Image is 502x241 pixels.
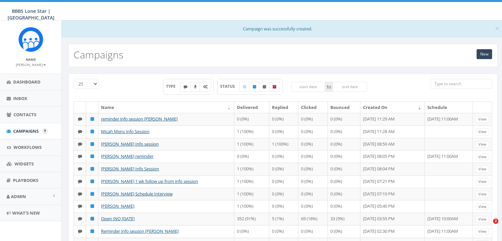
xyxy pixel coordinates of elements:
td: [DATE] 05:40 PM [360,200,425,213]
td: 0 (0%) [269,225,299,238]
label: Unpublished [259,82,270,92]
td: 0 (0%) [328,175,360,188]
a: View [476,228,489,235]
button: Close [495,25,499,32]
th: Schedule [425,102,473,113]
th: Created On: activate to sort column ascending [360,102,425,113]
td: 1 (100%) [234,138,269,151]
a: View [476,203,489,210]
td: 0 (0%) [298,175,328,188]
i: Published [253,85,256,89]
i: Published [90,192,94,196]
a: [PERSON_NAME] [101,203,134,209]
td: 0 (0%) [328,138,360,151]
th: Replied [269,102,299,113]
td: 1 (100%) [234,175,269,188]
td: [DATE] 11:28 AM [360,125,425,138]
i: Text SMS [78,154,82,158]
td: [DATE] 08:59 AM [360,138,425,151]
td: 0 (0%) [328,150,360,163]
i: Text SMS [78,229,82,233]
label: Draft [239,82,250,92]
span: to [325,82,333,92]
i: Text SMS [78,179,82,184]
a: View [476,178,489,185]
a: View [476,141,489,148]
a: Open INQ [DATE] [101,216,135,222]
td: 0 (0%) [298,225,328,238]
iframe: Intercom live chat [480,219,495,234]
i: Draft [243,85,246,89]
a: Reminder info session [PERSON_NAME] [101,228,179,234]
a: View [476,166,489,173]
td: [DATE] 11:00AM [425,113,473,125]
td: [DATE] 11:00AM [425,225,473,238]
span: Admin [11,193,26,199]
i: Automated Message [203,85,208,89]
td: 0 (0%) [328,113,360,125]
td: 1 (100%) [234,188,269,200]
i: Published [90,129,94,134]
input: Type to search [431,79,492,89]
span: Widgets [15,161,34,167]
i: Text SMS [78,217,82,221]
a: Micah Mens Info Session [101,128,150,134]
td: [DATE] 10:00AM [425,213,473,225]
label: Text SMS [180,82,191,92]
i: Text SMS [78,204,82,208]
td: 5 (1%) [269,213,299,225]
td: 352 (91%) [234,213,269,225]
i: Published [90,179,94,184]
td: [DATE] 03:55 PM [360,213,425,225]
i: Published [90,229,94,233]
td: 33 (9%) [328,213,360,225]
td: 0 (0%) [328,188,360,200]
i: Published [90,117,94,121]
i: Text SMS [78,142,82,146]
a: View [476,116,489,123]
td: 0 (0%) [269,163,299,175]
h2: Campaigns [74,49,123,60]
td: 0 (0%) [298,138,328,151]
td: 0 (0%) [298,125,328,138]
td: 0 (0%) [298,150,328,163]
td: 0 (0%) [269,188,299,200]
i: Ringless Voice Mail [194,85,197,89]
label: Ringless Voice Mail [190,82,200,92]
a: View [476,216,489,223]
td: [DATE] 11:29 AM [360,113,425,125]
td: 0 (0%) [234,150,269,163]
td: [DATE] 07:21 PM [360,175,425,188]
span: What's New [12,210,40,216]
td: 0 (0%) [269,113,299,125]
a: View [476,128,489,135]
td: 1 (100%) [269,138,299,151]
small: [PERSON_NAME] [16,62,46,67]
span: Campaigns [13,128,39,134]
i: Text SMS [78,129,82,134]
i: Text SMS [78,167,82,171]
span: 2 [493,219,498,224]
a: New [477,49,492,59]
span: BBBS Lone Star | [GEOGRAPHIC_DATA] [8,8,54,21]
td: 0 (0%) [269,175,299,188]
th: Delivered [234,102,269,113]
a: View [476,191,489,198]
td: 1 (100%) [234,200,269,213]
span: Contacts [14,112,36,118]
a: [PERSON_NAME] [16,61,46,67]
span: TYPE [166,84,180,89]
td: [DATE] 02:30 PM [360,225,425,238]
td: [DATE] 07:10 PM [360,188,425,200]
td: 0 (0%) [269,150,299,163]
td: [DATE] 11:00AM [425,150,473,163]
td: 0 (0%) [269,125,299,138]
td: 0 (0%) [298,113,328,125]
a: reminder info session [PERSON_NAME] [101,116,178,122]
td: 0 (0%) [298,163,328,175]
td: 0 (0%) [328,200,360,213]
td: 0 (0%) [328,163,360,175]
td: 0 (0%) [298,188,328,200]
a: [PERSON_NAME] Info session [101,141,159,147]
i: Published [90,142,94,146]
